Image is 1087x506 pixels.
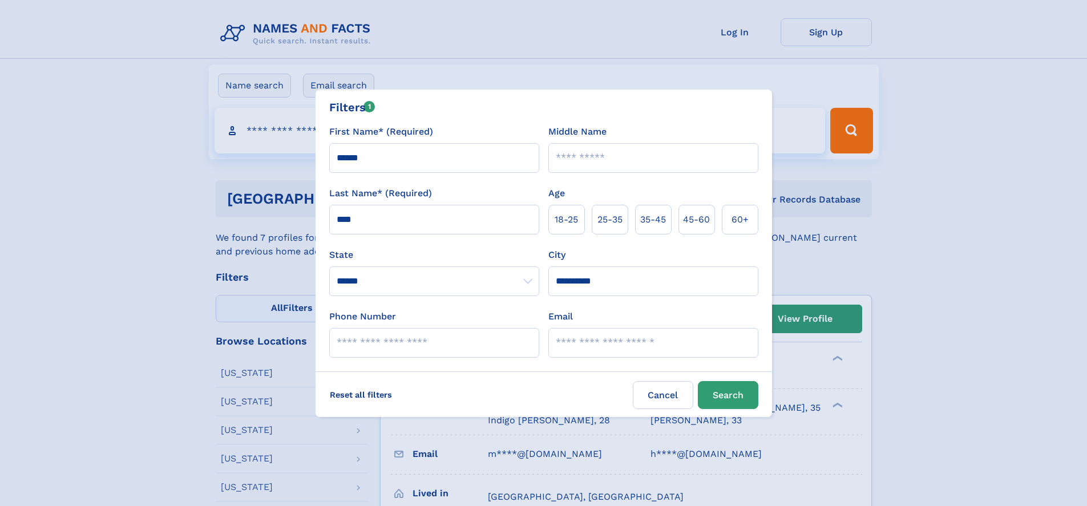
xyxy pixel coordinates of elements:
div: Filters [329,99,375,116]
label: Cancel [633,381,693,409]
label: Phone Number [329,310,396,323]
label: Age [548,187,565,200]
label: Reset all filters [322,381,399,408]
button: Search [698,381,758,409]
label: State [329,248,539,262]
label: Last Name* (Required) [329,187,432,200]
span: 35‑45 [640,213,666,226]
label: Middle Name [548,125,607,139]
span: 60+ [732,213,749,226]
span: 18‑25 [555,213,578,226]
span: 25‑35 [597,213,623,226]
label: Email [548,310,573,323]
label: First Name* (Required) [329,125,433,139]
label: City [548,248,565,262]
span: 45‑60 [683,213,710,226]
